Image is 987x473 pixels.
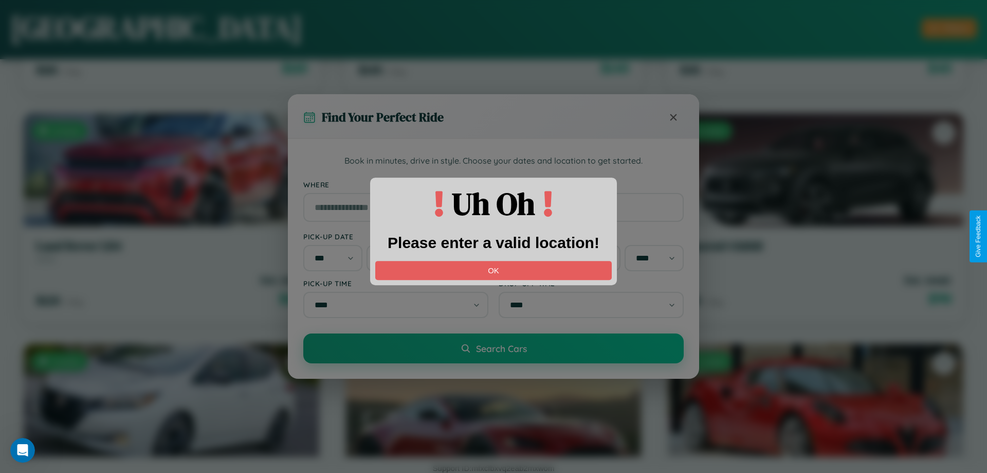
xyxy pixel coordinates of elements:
p: Book in minutes, drive in style. Choose your dates and location to get started. [303,154,684,168]
label: Pick-up Date [303,232,488,241]
label: Where [303,180,684,189]
label: Drop-off Time [499,279,684,288]
h3: Find Your Perfect Ride [322,109,444,126]
span: Search Cars [476,343,527,354]
label: Drop-off Date [499,232,684,241]
label: Pick-up Time [303,279,488,288]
